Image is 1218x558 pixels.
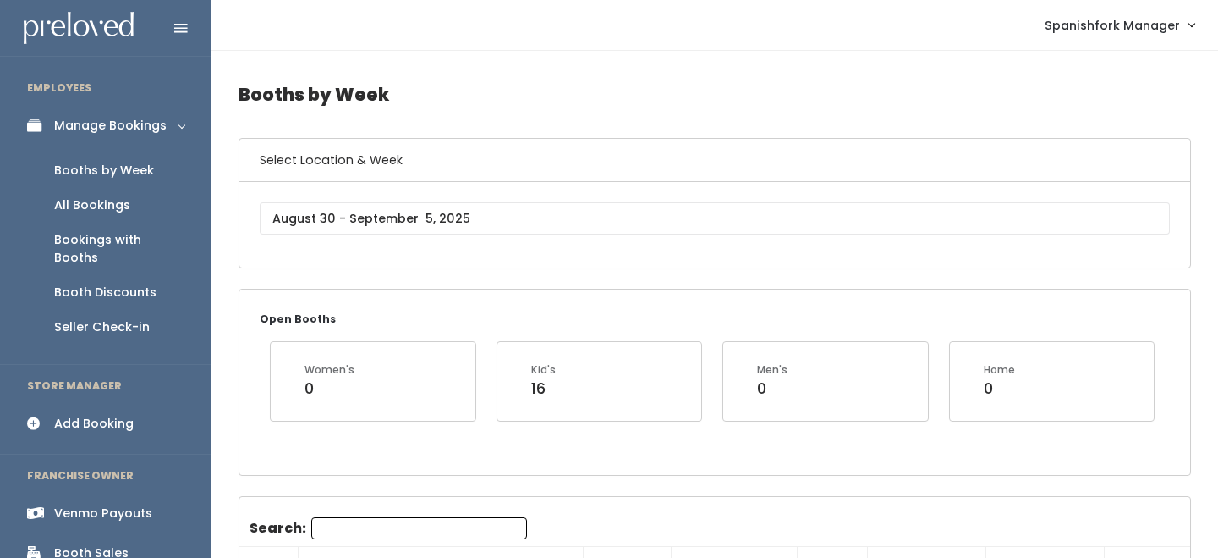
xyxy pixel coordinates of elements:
[757,362,787,378] div: Men's
[54,231,184,267] div: Bookings with Booths
[54,505,152,522] div: Venmo Payouts
[54,196,130,214] div: All Bookings
[54,117,167,135] div: Manage Bookings
[260,312,336,326] small: Open Booths
[531,378,556,400] div: 16
[54,284,156,301] div: Booth Discounts
[239,71,1191,118] h4: Booths by Week
[984,378,1015,400] div: 0
[311,517,527,539] input: Search:
[54,415,134,433] div: Add Booking
[531,362,556,378] div: Kid's
[1045,16,1180,35] span: Spanishfork Manager
[304,362,354,378] div: Women's
[1028,7,1211,43] a: Spanishfork Manager
[304,378,354,400] div: 0
[260,202,1170,235] input: August 30 - September 5, 2025
[984,362,1015,378] div: Home
[54,318,150,336] div: Seller Check-in
[757,378,787,400] div: 0
[250,517,527,539] label: Search:
[239,139,1190,182] h6: Select Location & Week
[24,12,134,45] img: preloved logo
[54,162,154,180] div: Booths by Week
